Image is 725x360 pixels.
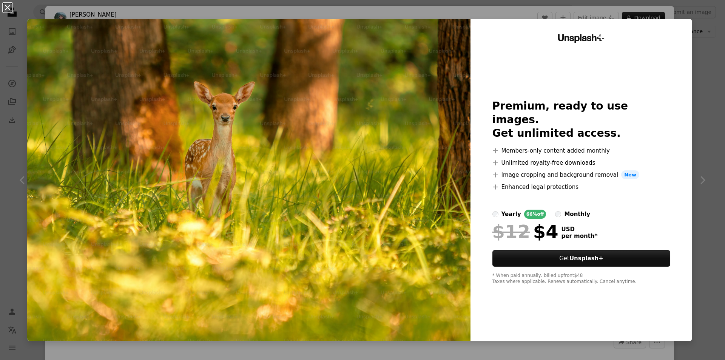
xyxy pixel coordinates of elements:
span: per month * [561,233,598,239]
strong: Unsplash+ [569,255,603,262]
span: $12 [492,222,530,241]
div: * When paid annually, billed upfront $48 Taxes where applicable. Renews automatically. Cancel any... [492,273,671,285]
li: Image cropping and background removal [492,170,671,179]
span: USD [561,226,598,233]
span: New [621,170,639,179]
input: monthly [555,211,561,217]
div: yearly [501,210,521,219]
li: Enhanced legal protections [492,182,671,192]
div: $4 [492,222,558,241]
div: 66% off [524,210,546,219]
li: Unlimited royalty-free downloads [492,158,671,167]
div: monthly [564,210,590,219]
h2: Premium, ready to use images. Get unlimited access. [492,99,671,140]
input: yearly66%off [492,211,498,217]
button: GetUnsplash+ [492,250,671,267]
li: Members-only content added monthly [492,146,671,155]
